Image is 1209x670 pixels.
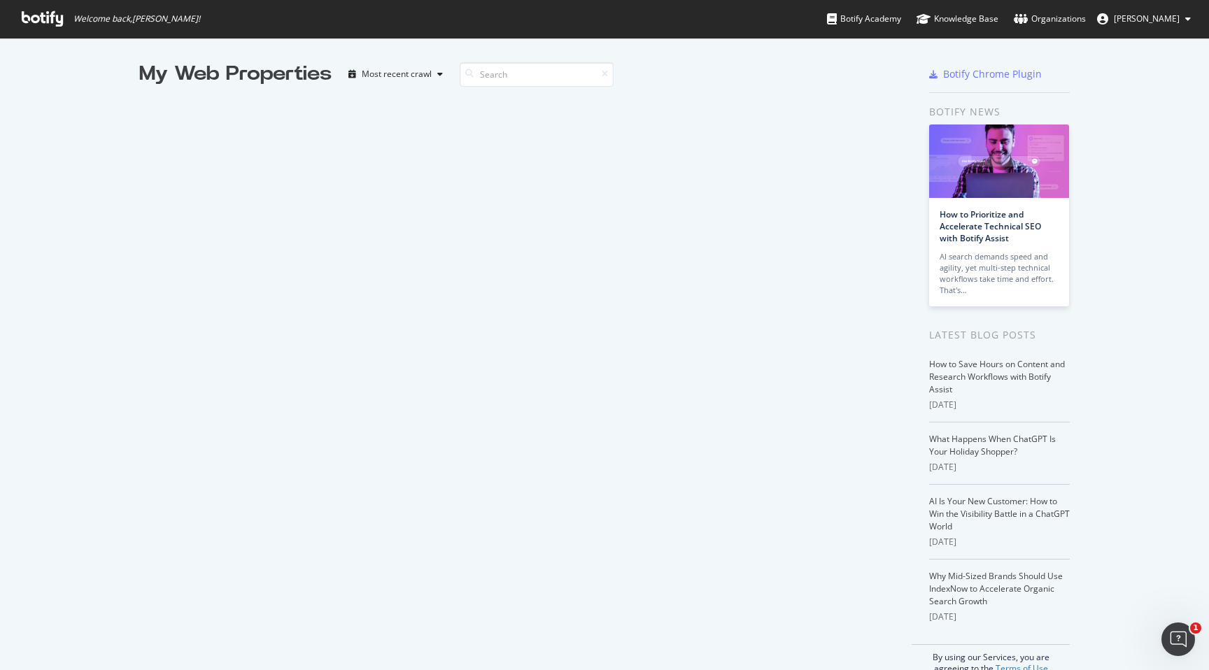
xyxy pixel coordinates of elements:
[929,461,1070,473] div: [DATE]
[929,327,1070,343] div: Latest Blog Posts
[929,570,1063,607] a: Why Mid-Sized Brands Should Use IndexNow to Accelerate Organic Search Growth
[929,433,1056,457] a: What Happens When ChatGPT Is Your Holiday Shopper?
[929,611,1070,623] div: [DATE]
[929,104,1070,120] div: Botify news
[1114,13,1180,24] span: Kishore Devarakonda
[929,495,1070,532] a: AI Is Your New Customer: How to Win the Visibility Battle in a ChatGPT World
[362,70,432,78] div: Most recent crawl
[139,60,332,88] div: My Web Properties
[827,12,901,26] div: Botify Academy
[1161,622,1195,656] iframe: Intercom live chat
[1086,8,1202,30] button: [PERSON_NAME]
[940,251,1059,296] div: AI search demands speed and agility, yet multi-step technical workflows take time and effort. Tha...
[940,208,1041,244] a: How to Prioritize and Accelerate Technical SEO with Botify Assist
[929,536,1070,548] div: [DATE]
[343,63,448,85] button: Most recent crawl
[1190,622,1201,634] span: 1
[1014,12,1086,26] div: Organizations
[929,67,1042,81] a: Botify Chrome Plugin
[917,12,998,26] div: Knowledge Base
[929,358,1065,395] a: How to Save Hours on Content and Research Workflows with Botify Assist
[929,399,1070,411] div: [DATE]
[73,13,200,24] span: Welcome back, [PERSON_NAME] !
[460,62,614,87] input: Search
[943,67,1042,81] div: Botify Chrome Plugin
[929,124,1069,198] img: How to Prioritize and Accelerate Technical SEO with Botify Assist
